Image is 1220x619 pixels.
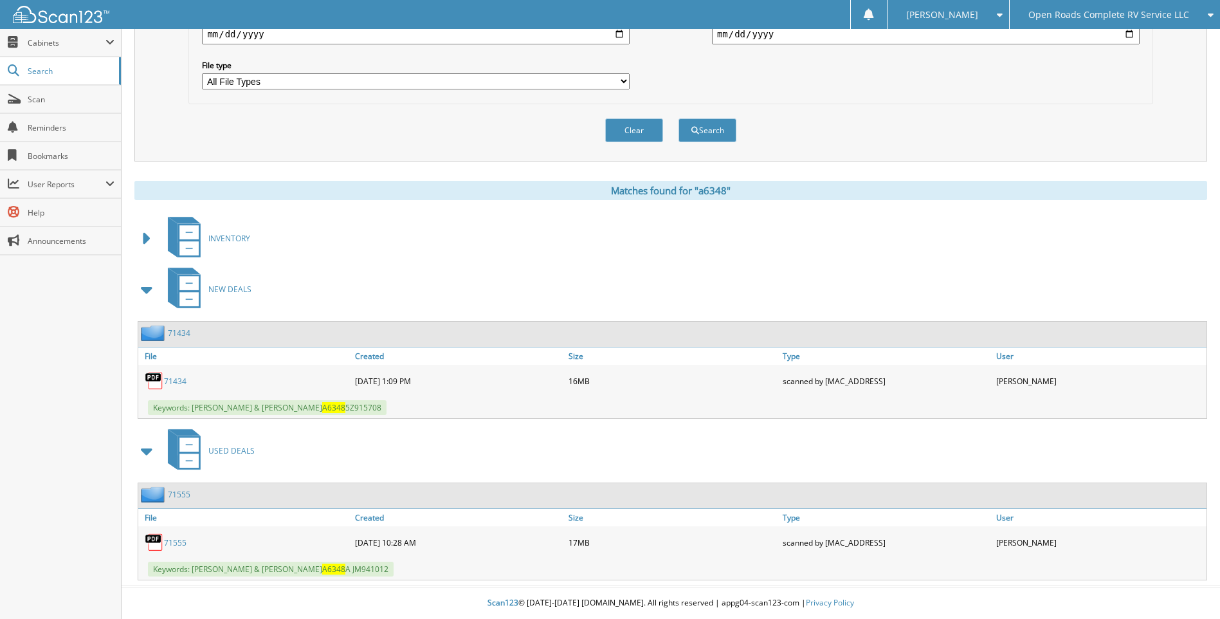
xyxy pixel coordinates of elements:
[993,347,1206,365] a: User
[28,94,114,105] span: Scan
[487,597,518,608] span: Scan123
[993,368,1206,394] div: [PERSON_NAME]
[164,537,187,548] a: 71555
[138,347,352,365] a: File
[208,233,250,244] span: INVENTORY
[565,509,779,526] a: Size
[208,284,251,295] span: NEW DEALS
[160,213,250,264] a: INVENTORY
[352,509,565,526] a: Created
[28,151,114,162] span: Bookmarks
[28,179,105,190] span: User Reports
[322,402,345,413] span: A6348
[906,11,978,19] span: [PERSON_NAME]
[134,181,1207,200] div: Matches found for "a6348"
[145,533,164,552] img: PDF.png
[565,347,779,365] a: Size
[168,328,190,338] a: 71434
[28,122,114,133] span: Reminders
[565,530,779,555] div: 17MB
[1028,11,1189,19] span: Open Roads Complete RV Service LLC
[160,264,251,315] a: NEW DEALS
[779,530,993,555] div: scanned by [MAC_ADDRESS]
[208,445,255,456] span: USED DEALS
[145,371,164,391] img: PDF.png
[141,325,168,341] img: folder2.png
[352,530,565,555] div: [DATE] 10:28 AM
[160,425,255,476] a: USED DEALS
[28,207,114,218] span: Help
[779,509,993,526] a: Type
[148,400,387,415] span: Keywords: [PERSON_NAME] & [PERSON_NAME] 5Z915708
[678,118,736,142] button: Search
[164,376,187,387] a: 71434
[13,6,109,23] img: scan123-logo-white.svg
[993,509,1206,526] a: User
[202,24,630,44] input: start
[138,509,352,526] a: File
[148,562,394,577] span: Keywords: [PERSON_NAME] & [PERSON_NAME] A JM941012
[322,564,345,575] span: A6348
[352,368,565,394] div: [DATE] 1:09 PM
[141,486,168,503] img: folder2.png
[806,597,854,608] a: Privacy Policy
[993,530,1206,555] div: [PERSON_NAME]
[28,236,114,246] span: Announcements
[712,24,1140,44] input: end
[565,368,779,394] div: 16MB
[352,347,565,365] a: Created
[605,118,663,142] button: Clear
[779,368,993,394] div: scanned by [MAC_ADDRESS]
[1156,557,1220,619] iframe: Chat Widget
[168,489,190,500] a: 71555
[202,60,630,71] label: File type
[28,66,113,77] span: Search
[779,347,993,365] a: Type
[122,587,1220,619] div: © [DATE]-[DATE] [DOMAIN_NAME]. All rights reserved | appg04-scan123-com |
[28,37,105,48] span: Cabinets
